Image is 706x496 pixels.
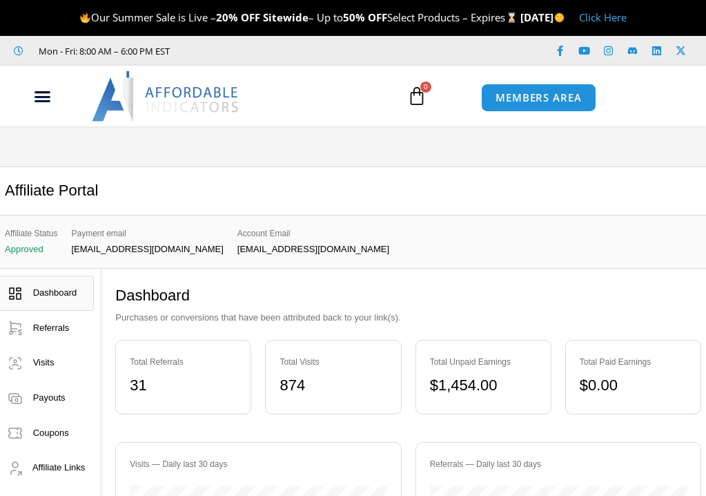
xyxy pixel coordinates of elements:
div: Menu Toggle [8,84,77,110]
span: $ [580,376,588,394]
span: MEMBERS AREA [496,93,582,103]
span: Dashboard [33,287,77,298]
div: Total Unpaid Earnings [430,354,537,370]
img: LogoAI | Affordable Indicators – NinjaTrader [92,71,240,121]
img: 🌞 [554,12,565,23]
p: [EMAIL_ADDRESS][DOMAIN_NAME] [237,245,389,254]
img: ⌛ [507,12,517,23]
div: Total Paid Earnings [580,354,687,370]
div: 31 [130,372,237,400]
p: Purchases or conversions that have been attributed back to your link(s). [115,309,701,326]
strong: 50% OFF [343,10,387,24]
span: Our Summer Sale is Live – – Up to Select Products – Expires [79,10,520,24]
span: Coupons [33,428,69,438]
span: Visits [33,357,55,368]
a: MEMBERS AREA [481,84,596,112]
iframe: Customer reviews powered by Trustpilot [180,44,387,58]
span: 0 [420,82,431,93]
strong: Sitewide [263,10,308,24]
a: 0 [386,76,447,116]
div: 874 [280,372,386,400]
div: Total Visits [280,354,386,370]
span: Payouts [33,392,66,403]
span: Affiliate Links [32,462,85,473]
a: Click Here [579,10,627,24]
bdi: 1,454.00 [430,376,498,394]
span: Mon - Fri: 8:00 AM – 6:00 PM EST [35,43,170,59]
span: Affiliate Status [5,226,58,241]
p: [EMAIL_ADDRESS][DOMAIN_NAME] [72,245,224,254]
p: Approved [5,245,58,254]
div: Visits — Daily last 30 days [130,457,386,472]
bdi: 0.00 [580,376,618,394]
h2: Affiliate Portal [5,181,98,201]
strong: [DATE] [520,10,565,24]
span: Payment email [72,226,224,241]
div: Total Referrals [130,354,237,370]
div: Referrals — Daily last 30 days [430,457,687,472]
img: 🔥 [80,12,90,23]
h2: Dashboard [115,286,701,306]
span: Referrals [33,323,70,333]
span: Account Email [237,226,389,241]
span: $ [430,376,438,394]
strong: 20% OFF [216,10,260,24]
